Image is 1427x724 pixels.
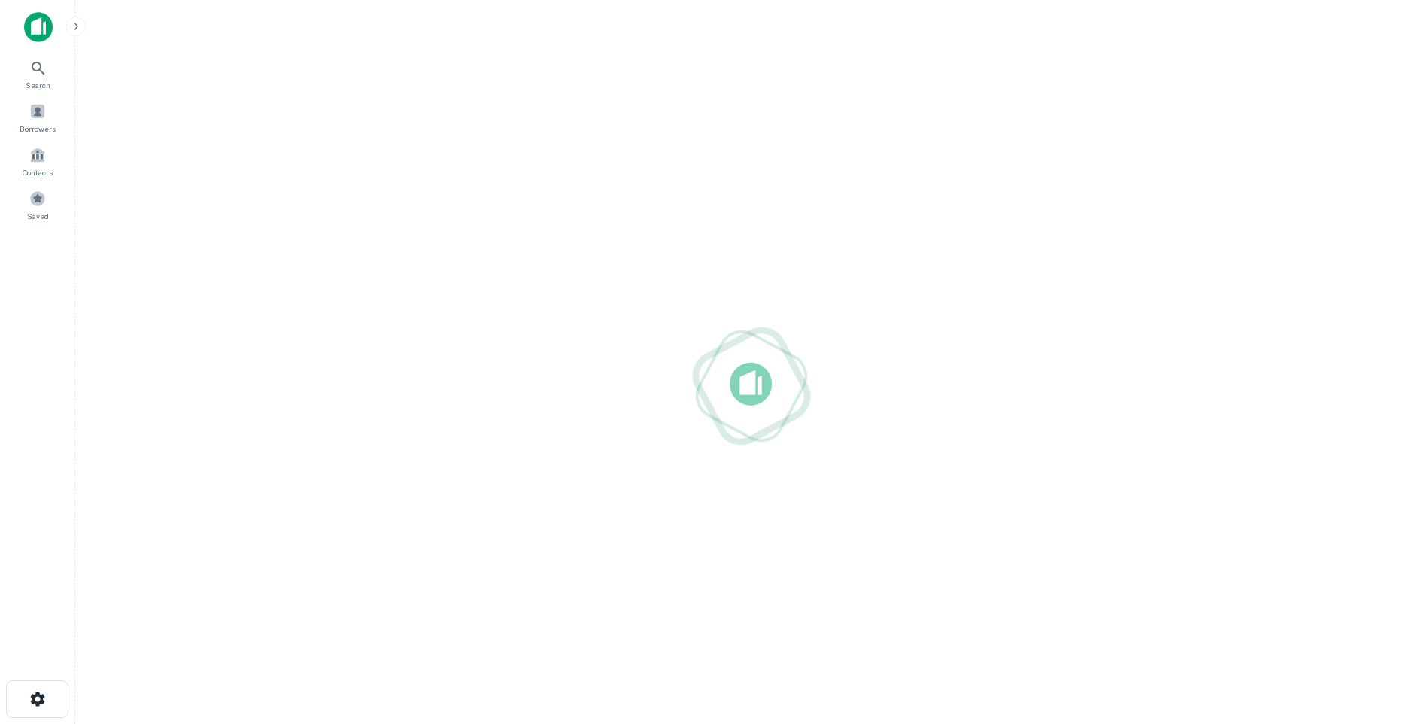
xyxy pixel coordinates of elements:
a: Search [5,53,71,94]
a: Contacts [5,141,71,181]
span: Search [26,79,50,91]
span: Borrowers [20,123,56,135]
span: Saved [27,210,49,222]
a: Saved [5,184,71,225]
img: capitalize-icon.png [24,12,53,42]
span: Contacts [23,166,53,178]
a: Borrowers [5,97,71,138]
iframe: Chat Widget [1352,604,1427,676]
